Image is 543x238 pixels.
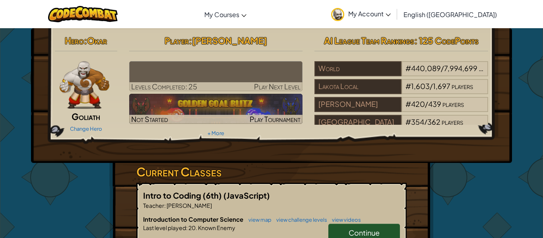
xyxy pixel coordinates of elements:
span: [PERSON_NAME] [192,35,267,46]
span: My Account [348,10,391,18]
span: 440,089 [411,64,441,73]
a: Lakota Local#1,603/1,697players [314,87,488,96]
span: Play Next Level [254,82,301,91]
a: [GEOGRAPHIC_DATA]#354/362players [314,122,488,132]
h3: Current Classes [136,163,407,181]
span: players [442,99,464,108]
span: : [186,224,188,231]
img: Golden Goal [129,94,303,124]
a: view map [244,217,271,223]
a: Change Hero [70,126,102,132]
span: Teacher [143,202,164,209]
span: players [452,81,473,91]
span: Player [165,35,189,46]
span: AI League Team Rankings [324,35,414,46]
span: : [189,35,192,46]
a: + More [208,130,224,136]
div: World [314,61,401,76]
a: English ([GEOGRAPHIC_DATA]) [399,4,501,25]
span: 1,603 [411,81,430,91]
a: Play Next Level [129,61,303,91]
span: 7,994,699 [444,64,477,73]
span: : [164,202,166,209]
span: # [405,81,411,91]
span: # [405,99,411,108]
span: : [84,35,87,46]
img: CodeCombat logo [48,6,118,22]
div: Lakota Local [314,79,401,94]
span: 354 [411,117,424,126]
span: Last level played [143,224,186,231]
span: / [441,64,444,73]
span: players [442,117,463,126]
span: 362 [427,117,440,126]
span: Known Enemy [197,224,235,231]
span: English ([GEOGRAPHIC_DATA]) [403,10,497,19]
a: My Account [327,2,395,27]
span: # [405,117,411,126]
span: 20. [188,224,197,231]
a: view challenge levels [272,217,327,223]
img: goliath-pose.png [60,61,109,109]
span: My Courses [204,10,239,19]
span: Hero [65,35,84,46]
span: Intro to Coding (6th) [143,190,223,200]
span: # [405,64,411,73]
span: Continue [349,228,380,237]
span: Goliath [72,111,100,122]
span: / [425,99,428,108]
a: [PERSON_NAME]#420/439players [314,104,488,114]
span: [PERSON_NAME] [166,202,212,209]
a: view videos [328,217,361,223]
span: 439 [428,99,441,108]
span: 1,697 [433,81,450,91]
a: Not StartedPlay Tournament [129,94,303,124]
img: avatar [331,8,344,21]
span: 420 [411,99,425,108]
span: : 125 CodePoints [414,35,479,46]
span: / [430,81,433,91]
span: Levels Completed: 25 [131,82,197,91]
span: / [424,117,427,126]
span: Not Started [131,114,168,124]
a: World#440,089/7,994,699players [314,69,488,78]
span: Play Tournament [250,114,301,124]
div: [PERSON_NAME] [314,97,401,112]
div: [GEOGRAPHIC_DATA] [314,115,401,130]
span: Introduction to Computer Science [143,215,244,223]
a: My Courses [200,4,250,25]
span: Okar [87,35,107,46]
span: (JavaScript) [223,190,270,200]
